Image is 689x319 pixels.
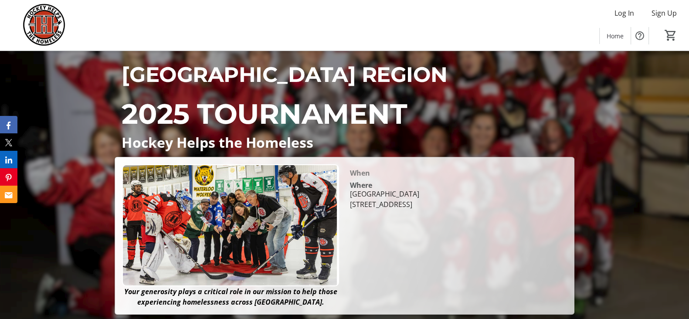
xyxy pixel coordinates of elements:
span: Home [607,31,624,41]
div: When [350,168,370,178]
img: Hockey Helps the Homeless's Logo [5,3,83,47]
div: [STREET_ADDRESS] [350,199,419,210]
span: [GEOGRAPHIC_DATA] REGION [122,62,447,87]
button: Sign Up [645,6,684,20]
div: [GEOGRAPHIC_DATA] [350,189,419,199]
div: Where [350,182,372,189]
button: Cart [663,27,679,43]
em: Your generosity plays a critical role in our mission to help those experiencing homelessness acro... [124,287,337,307]
a: Home [600,28,631,44]
span: Sign Up [652,8,677,18]
p: Hockey Helps the Homeless [122,135,567,150]
button: Help [631,27,648,44]
p: 2025 TOURNAMENT [122,93,567,135]
img: Campaign CTA Media Photo [122,164,339,286]
button: Log In [608,6,641,20]
span: Log In [614,8,634,18]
